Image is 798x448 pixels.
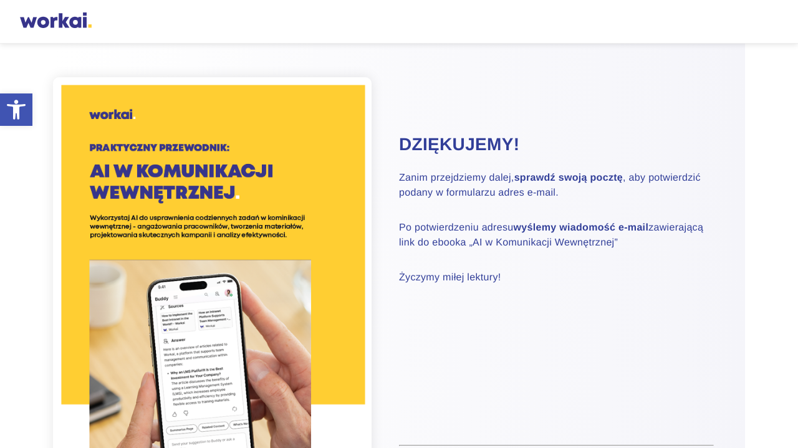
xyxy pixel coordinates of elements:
[399,171,714,201] p: Zanim przejdziemy dalej, , aby potwierdzić podany w formularzu adres e-mail.
[399,221,714,250] p: Po potwierdzeniu adresu zawierającą link do ebooka „AI w Komunikacji Wewnętrznej”
[399,270,714,285] p: Życzymy miłej lektury!
[513,222,648,233] strong: wyślemy wiadomość e-mail
[399,133,714,156] h2: Dziękujemy!
[514,173,623,183] strong: sprawdź swoją pocztę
